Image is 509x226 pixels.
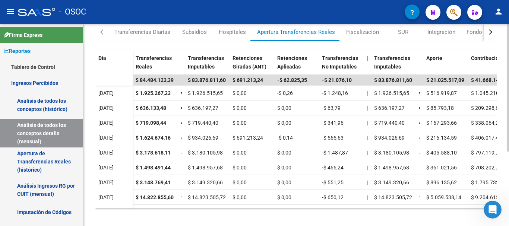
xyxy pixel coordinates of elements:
[426,105,454,111] span: $ 85.793,18
[374,120,405,126] span: $ 719.440,40
[136,179,171,185] span: $ 3.148.769,41
[346,28,379,36] div: Fiscalización
[277,105,291,111] span: $ 0,00
[277,165,291,171] span: $ 0,00
[322,77,352,83] span: -$ 21.076,10
[426,150,457,156] span: $ 405.588,10
[426,120,457,126] span: $ 167.293,66
[494,7,503,16] mat-icon: person
[322,90,348,96] span: -$ 1.248,16
[364,50,371,82] datatable-header-cell: |
[426,90,457,96] span: $ 516.919,87
[136,135,171,141] span: $ 1.624.674,16
[374,150,409,156] span: $ 3.180.105,98
[398,28,408,36] div: SUR
[136,120,166,126] span: $ 719.098,44
[374,194,412,200] span: $ 14.823.505,72
[374,90,409,96] span: $ 1.926.515,65
[180,105,183,111] span: =
[367,135,368,141] span: |
[277,194,291,200] span: $ 0,00
[367,194,368,200] span: |
[374,179,409,185] span: $ 3.149.320,66
[188,179,223,185] span: $ 3.149.320,66
[233,55,266,70] span: Retenciones Giradas (ANT)
[371,50,416,82] datatable-header-cell: Transferencias Imputables
[471,194,506,200] span: $ 9.204.612,04
[233,150,247,156] span: $ 0,00
[484,201,502,219] iframe: Intercom live chat
[98,90,114,96] span: [DATE]
[471,90,506,96] span: $ 1.045.210,11
[98,105,114,111] span: [DATE]
[374,55,410,70] span: Transferencias Imputables
[374,135,405,141] span: $ 934.026,69
[188,90,223,96] span: $ 1.926.515,65
[180,135,183,141] span: =
[322,194,344,200] span: -$ 650,12
[367,120,368,126] span: |
[180,120,183,126] span: =
[419,120,422,126] span: =
[180,194,183,200] span: =
[136,150,171,156] span: $ 3.178.618,11
[374,77,412,83] span: $ 83.876.811,60
[423,50,468,82] datatable-header-cell: Aporte
[233,90,247,96] span: $ 0,00
[188,105,218,111] span: $ 636.197,27
[419,165,422,171] span: =
[95,50,133,82] datatable-header-cell: Día
[427,28,455,36] div: Integración
[188,77,226,83] span: $ 83.876.811,60
[471,77,509,83] span: $ 41.668.148,82
[233,179,247,185] span: $ 0,00
[233,135,263,141] span: $ 691.213,24
[367,105,368,111] span: |
[4,47,31,55] span: Reportes
[4,31,42,39] span: Firma Express
[233,194,247,200] span: $ 0,00
[182,28,207,36] div: Subsidios
[419,105,422,111] span: =
[277,135,293,141] span: -$ 0,14
[98,120,114,126] span: [DATE]
[471,55,502,61] span: Contribución
[322,165,344,171] span: -$ 466,24
[426,77,464,83] span: $ 21.025.517,09
[277,120,291,126] span: $ 0,00
[98,179,114,185] span: [DATE]
[419,135,422,141] span: =
[419,90,422,96] span: =
[233,165,247,171] span: $ 0,00
[322,55,358,70] span: Transferencias No Imputables
[319,50,364,82] datatable-header-cell: Transferencias No Imputables
[98,165,114,171] span: [DATE]
[136,55,172,70] span: Transferencias Reales
[374,105,405,111] span: $ 636.197,27
[367,150,368,156] span: |
[133,50,177,82] datatable-header-cell: Transferencias Reales
[277,179,291,185] span: $ 0,00
[98,194,114,200] span: [DATE]
[426,194,461,200] span: $ 5.059.538,14
[471,165,502,171] span: $ 708.202,74
[180,150,183,156] span: =
[136,90,171,96] span: $ 1.925.267,23
[180,90,183,96] span: =
[98,150,114,156] span: [DATE]
[188,55,224,70] span: Transferencias Imputables
[367,90,368,96] span: |
[426,179,457,185] span: $ 896.135,62
[114,28,170,36] div: Transferencias Diarias
[180,179,183,185] span: =
[367,55,368,61] span: |
[233,77,263,83] span: $ 691.213,24
[257,28,335,36] div: Apertura Transferencias Reales
[426,55,442,61] span: Aporte
[426,165,457,171] span: $ 361.021,56
[59,4,86,20] span: - OSOC
[471,105,502,111] span: $ 209.298,63
[233,105,247,111] span: $ 0,00
[277,150,291,156] span: $ 0,00
[274,50,319,82] datatable-header-cell: Retenciones Aplicadas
